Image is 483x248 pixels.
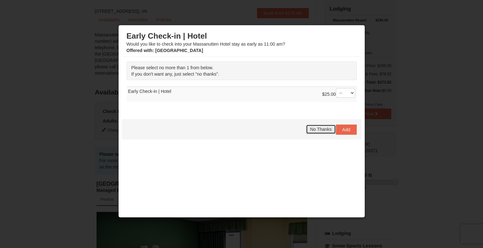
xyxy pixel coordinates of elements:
span: If you don't want any, just select "no thanks". [131,71,219,77]
button: Add [336,124,357,135]
strong: : [GEOGRAPHIC_DATA] [127,48,203,53]
h3: Early Check-in | Hotel [127,31,357,41]
span: Please select no more than 1 from below. [131,65,214,70]
span: Offered with [127,48,153,53]
div: Would you like to check into your Massanutten Hotel stay as early as 11:00 am? [127,31,357,54]
button: No Thanks [306,124,336,134]
span: No Thanks [310,127,331,132]
div: $25.00 [322,88,355,101]
td: Early Check-in | Hotel [127,86,357,102]
span: Add [342,127,350,132]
